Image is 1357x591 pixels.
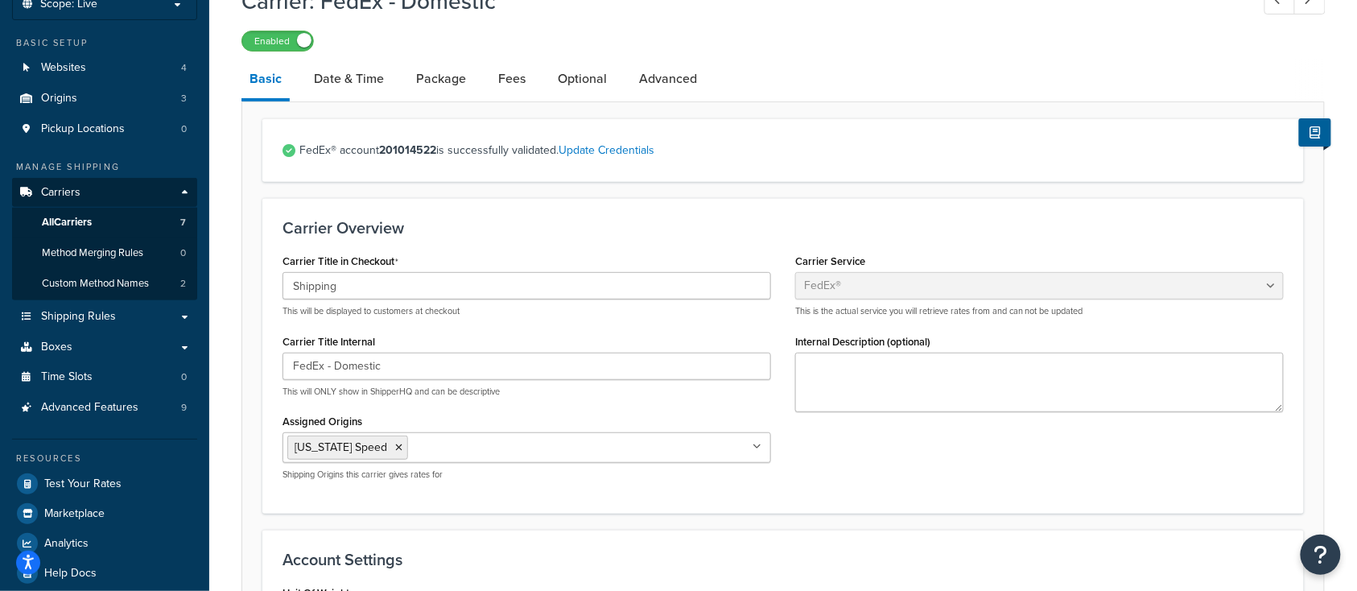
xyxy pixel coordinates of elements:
a: Carriers [12,178,197,208]
span: 7 [180,216,186,229]
p: This is the actual service you will retrieve rates from and can not be updated [795,305,1284,317]
li: Custom Method Names [12,269,197,299]
a: Package [408,60,474,98]
span: Test Your Rates [44,477,122,491]
li: Carriers [12,178,197,300]
span: Pickup Locations [41,122,125,136]
h3: Carrier Overview [283,219,1284,237]
span: Marketplace [44,507,105,521]
label: Assigned Origins [283,415,362,428]
a: Basic [241,60,290,101]
span: FedEx® account is successfully validated. [299,139,1284,162]
span: Shipping Rules [41,310,116,324]
a: Analytics [12,529,197,558]
div: Resources [12,452,197,465]
span: 9 [181,401,187,415]
a: Shipping Rules [12,302,197,332]
a: AllCarriers7 [12,208,197,238]
a: Date & Time [306,60,392,98]
button: Show Help Docs [1299,118,1331,147]
li: Advanced Features [12,393,197,423]
label: Enabled [242,31,313,51]
a: Method Merging Rules0 [12,238,197,268]
span: Websites [41,61,86,75]
h3: Account Settings [283,551,1284,568]
span: [US_STATE] Speed [295,439,387,456]
label: Internal Description (optional) [795,336,930,348]
span: Carriers [41,186,80,200]
span: Analytics [44,537,89,551]
span: Custom Method Names [42,277,149,291]
li: Websites [12,53,197,83]
a: Custom Method Names2 [12,269,197,299]
p: This will ONLY show in ShipperHQ and can be descriptive [283,386,771,398]
span: All Carriers [42,216,92,229]
li: Origins [12,84,197,114]
div: Basic Setup [12,36,197,50]
span: 0 [181,122,187,136]
span: Origins [41,92,77,105]
a: Boxes [12,333,197,362]
a: Help Docs [12,559,197,588]
li: Time Slots [12,362,197,392]
span: Boxes [41,341,72,354]
a: Pickup Locations0 [12,114,197,144]
span: 0 [181,370,187,384]
a: Time Slots0 [12,362,197,392]
span: 2 [180,277,186,291]
strong: 201014522 [379,142,436,159]
label: Carrier Title in Checkout [283,255,398,268]
span: 0 [180,246,186,260]
a: Test Your Rates [12,469,197,498]
span: Help Docs [44,567,97,581]
span: Method Merging Rules [42,246,143,260]
span: Time Slots [41,370,93,384]
label: Carrier Service [795,255,865,267]
span: 4 [181,61,187,75]
li: Pickup Locations [12,114,197,144]
a: Marketplace [12,499,197,528]
a: Fees [490,60,534,98]
a: Websites4 [12,53,197,83]
a: Advanced [631,60,705,98]
a: Optional [550,60,615,98]
a: Update Credentials [559,142,654,159]
li: Method Merging Rules [12,238,197,268]
span: 3 [181,92,187,105]
a: Origins3 [12,84,197,114]
a: Advanced Features9 [12,393,197,423]
div: Manage Shipping [12,160,197,174]
button: Open Resource Center [1301,535,1341,575]
p: This will be displayed to customers at checkout [283,305,771,317]
p: Shipping Origins this carrier gives rates for [283,469,771,481]
span: Advanced Features [41,401,138,415]
label: Carrier Title Internal [283,336,375,348]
